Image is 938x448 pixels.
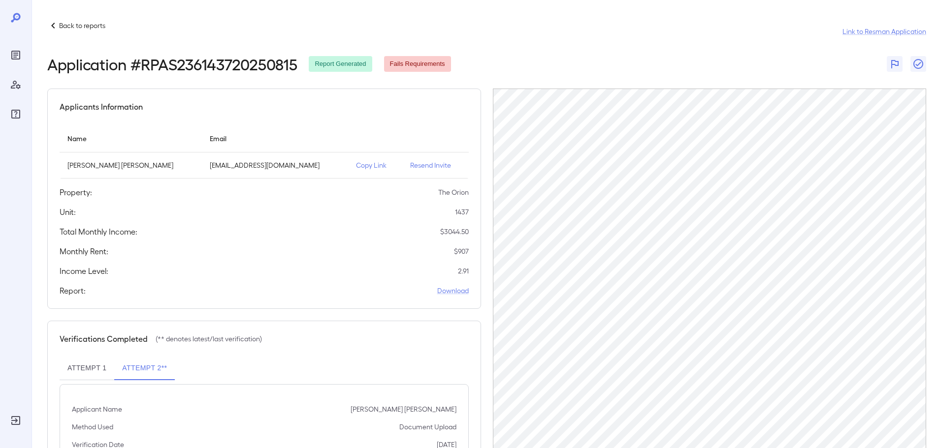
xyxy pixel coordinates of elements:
p: Copy Link [356,160,394,170]
h5: Applicants Information [60,101,143,113]
h5: Verifications Completed [60,333,148,345]
p: (** denotes latest/last verification) [156,334,262,344]
a: Link to Resman Application [842,27,926,36]
div: Log Out [8,413,24,428]
button: Close Report [910,56,926,72]
p: [PERSON_NAME] [PERSON_NAME] [351,404,456,414]
p: $ 907 [454,246,469,256]
p: [PERSON_NAME] [PERSON_NAME] [67,160,194,170]
span: Report Generated [309,60,372,69]
h5: Unit: [60,206,76,218]
h5: Property: [60,186,92,198]
h5: Report: [60,285,86,297]
p: Resend Invite [410,160,460,170]
button: Attempt 2** [114,357,175,380]
p: 2.91 [458,266,469,276]
th: Email [202,124,349,152]
a: Download [437,286,469,296]
button: Flag Report [887,56,903,72]
p: Back to reports [59,21,105,30]
div: Reports [8,47,24,63]
div: FAQ [8,106,24,122]
p: Applicant Name [72,404,122,414]
p: Document Upload [399,422,456,432]
h2: Application # RPAS236143720250815 [47,55,297,73]
p: [EMAIL_ADDRESS][DOMAIN_NAME] [210,160,341,170]
table: simple table [60,124,469,179]
p: Method Used [72,422,113,432]
th: Name [60,124,202,152]
p: The Orion [438,187,469,197]
p: 1437 [455,207,469,217]
h5: Income Level: [60,265,108,277]
span: Fails Requirements [384,60,451,69]
button: Attempt 1 [60,357,114,380]
h5: Monthly Rent: [60,245,108,257]
p: $ 3044.50 [440,227,469,237]
div: Manage Users [8,77,24,92]
h5: Total Monthly Income: [60,226,137,238]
